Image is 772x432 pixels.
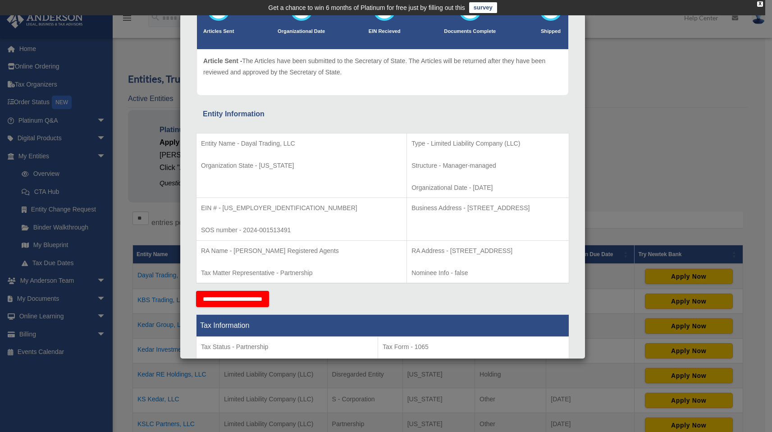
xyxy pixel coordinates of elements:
[196,337,378,404] td: Tax Period Type - Calendar Year
[539,27,562,36] p: Shipped
[203,55,562,78] p: The Articles have been submitted to the Secretary of State. The Articles will be returned after t...
[203,108,562,120] div: Entity Information
[201,267,402,279] p: Tax Matter Representative - Partnership
[203,27,234,36] p: Articles Sent
[369,27,401,36] p: EIN Recieved
[411,160,564,171] p: Structure - Manager-managed
[411,267,564,279] p: Nominee Info - false
[411,138,564,149] p: Type - Limited Liability Company (LLC)
[383,341,564,353] p: Tax Form - 1065
[469,2,497,13] a: survey
[201,341,373,353] p: Tax Status - Partnership
[201,202,402,214] p: EIN # - [US_EMPLOYER_IDENTIFICATION_NUMBER]
[201,225,402,236] p: SOS number - 2024-001513491
[411,245,564,257] p: RA Address - [STREET_ADDRESS]
[268,2,465,13] div: Get a chance to win 6 months of Platinum for free just by filling out this
[757,1,763,7] div: close
[201,160,402,171] p: Organization State - [US_STATE]
[201,138,402,149] p: Entity Name - Dayal Trading, LLC
[411,202,564,214] p: Business Address - [STREET_ADDRESS]
[411,182,564,193] p: Organizational Date - [DATE]
[201,245,402,257] p: RA Name - [PERSON_NAME] Registered Agents
[203,57,242,64] span: Article Sent -
[278,27,325,36] p: Organizational Date
[444,27,496,36] p: Documents Complete
[196,315,569,337] th: Tax Information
